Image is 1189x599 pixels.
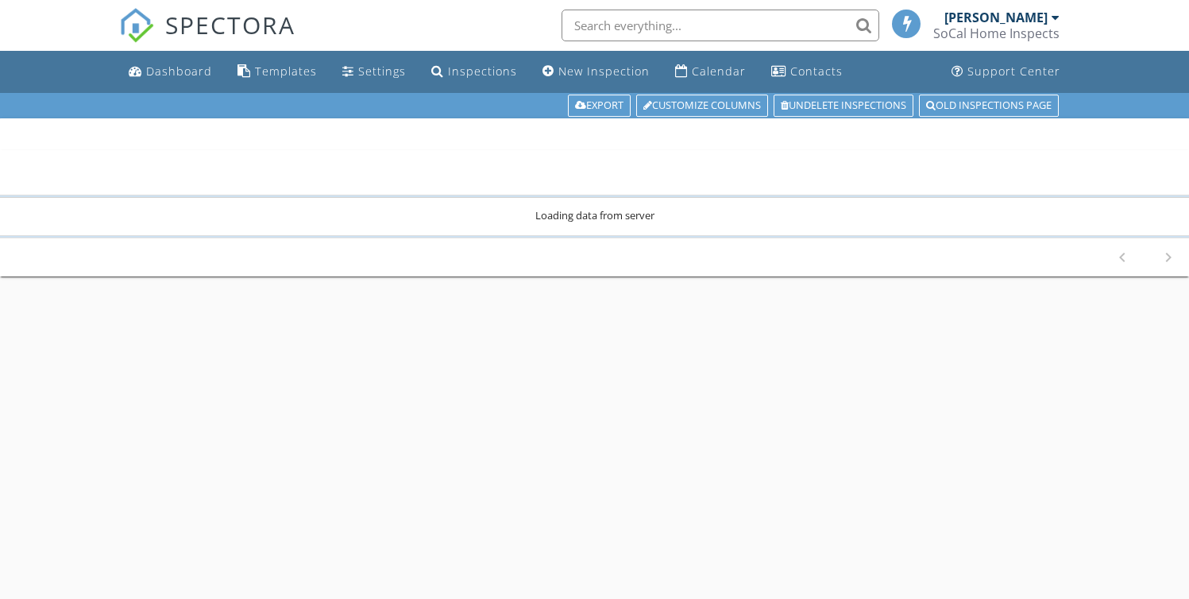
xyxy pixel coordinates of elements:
span: SPECTORA [165,8,295,41]
div: Settings [358,64,406,79]
div: Templates [255,64,317,79]
div: SoCal Home Inspects [933,25,1060,41]
div: Contacts [790,64,843,79]
div: [PERSON_NAME] [944,10,1048,25]
a: Customize Columns [636,95,768,117]
div: Inspections [448,64,517,79]
div: New Inspection [558,64,650,79]
a: Support Center [945,57,1067,87]
a: Dashboard [122,57,218,87]
a: SPECTORA [119,21,295,55]
a: Contacts [765,57,849,87]
a: Settings [336,57,412,87]
a: Templates [231,57,323,87]
a: New Inspection [536,57,656,87]
a: Calendar [669,57,752,87]
img: The Best Home Inspection Software - Spectora [119,8,154,43]
a: Inspections [425,57,523,87]
input: Search everything... [562,10,879,41]
div: Calendar [692,64,746,79]
div: Support Center [967,64,1060,79]
a: Export [568,95,631,117]
a: Old inspections page [919,95,1059,117]
div: Dashboard [146,64,212,79]
a: Undelete inspections [774,95,913,117]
